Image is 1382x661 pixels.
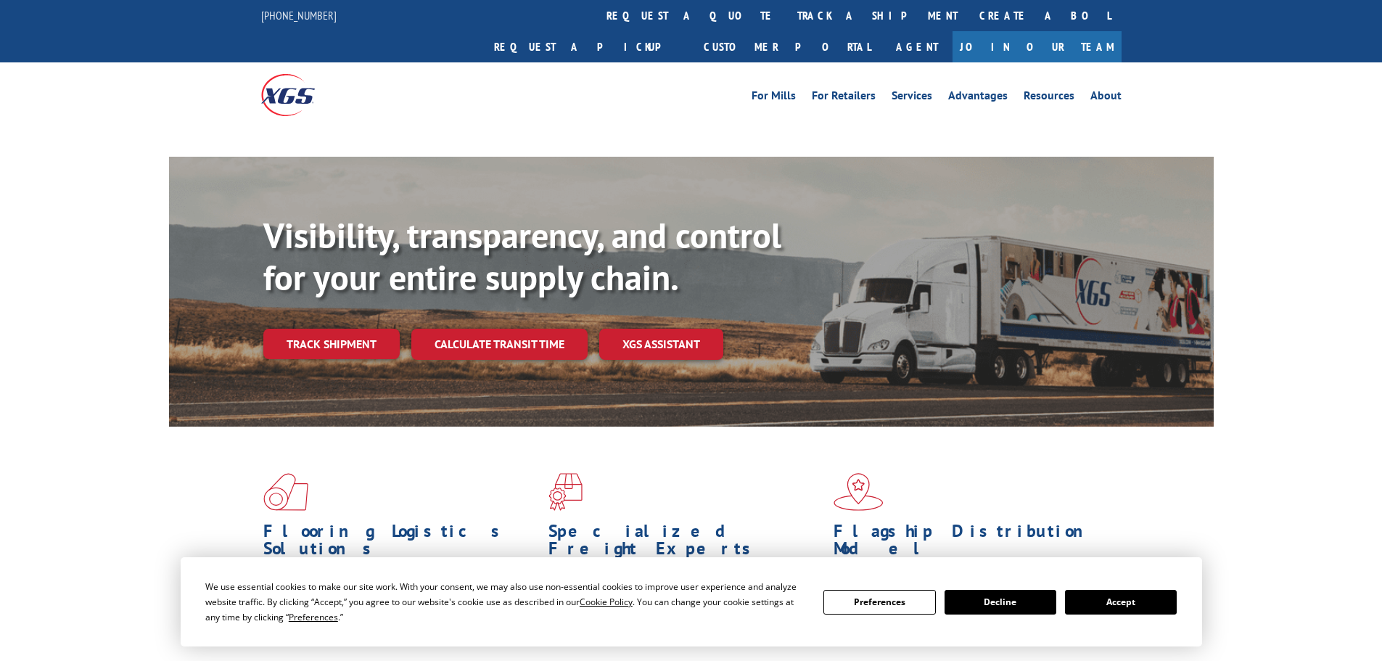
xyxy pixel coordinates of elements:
[1090,90,1122,106] a: About
[812,90,876,106] a: For Retailers
[948,90,1008,106] a: Advantages
[892,90,932,106] a: Services
[953,31,1122,62] a: Join Our Team
[823,590,935,615] button: Preferences
[483,31,693,62] a: Request a pickup
[548,522,823,564] h1: Specialized Freight Experts
[945,590,1056,615] button: Decline
[263,522,538,564] h1: Flooring Logistics Solutions
[263,473,308,511] img: xgs-icon-total-supply-chain-intelligence-red
[261,8,337,22] a: [PHONE_NUMBER]
[693,31,881,62] a: Customer Portal
[411,329,588,360] a: Calculate transit time
[834,522,1108,564] h1: Flagship Distribution Model
[1024,90,1074,106] a: Resources
[548,473,583,511] img: xgs-icon-focused-on-flooring-red
[1065,590,1177,615] button: Accept
[881,31,953,62] a: Agent
[580,596,633,608] span: Cookie Policy
[205,579,806,625] div: We use essential cookies to make our site work. With your consent, we may also use non-essential ...
[599,329,723,360] a: XGS ASSISTANT
[263,329,400,359] a: Track shipment
[263,213,781,300] b: Visibility, transparency, and control for your entire supply chain.
[752,90,796,106] a: For Mills
[181,557,1202,646] div: Cookie Consent Prompt
[834,473,884,511] img: xgs-icon-flagship-distribution-model-red
[289,611,338,623] span: Preferences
